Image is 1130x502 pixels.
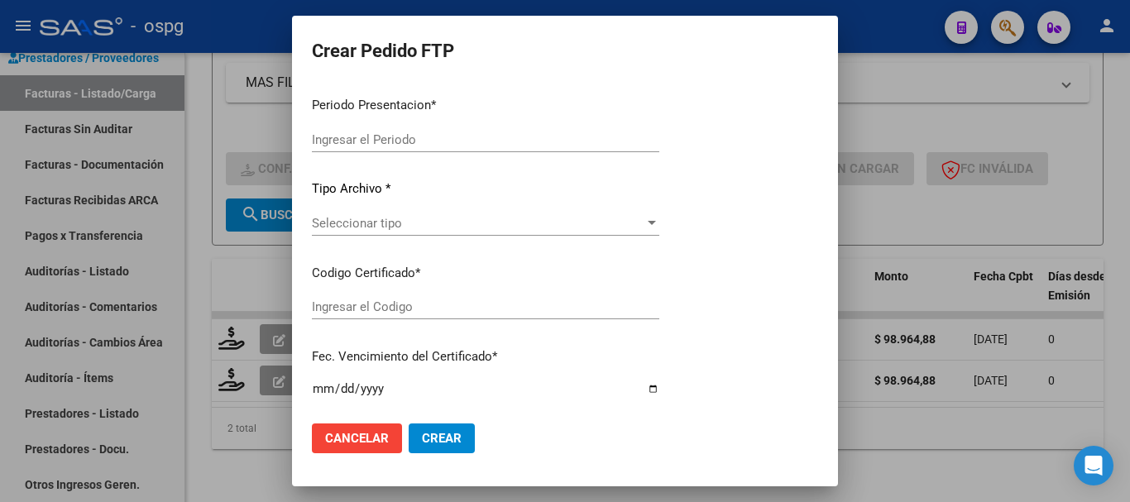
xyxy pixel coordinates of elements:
button: Cancelar [312,423,402,453]
p: Tipo Archivo * [312,179,659,198]
p: Codigo Certificado [312,264,659,283]
span: Crear [422,431,462,446]
span: Seleccionar tipo [312,216,644,231]
h2: Crear Pedido FTP [312,36,818,67]
button: Crear [409,423,475,453]
span: Cancelar [325,431,389,446]
p: Periodo Presentacion [312,96,659,115]
div: Open Intercom Messenger [1074,446,1113,485]
p: Fec. Vencimiento del Certificado [312,347,659,366]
